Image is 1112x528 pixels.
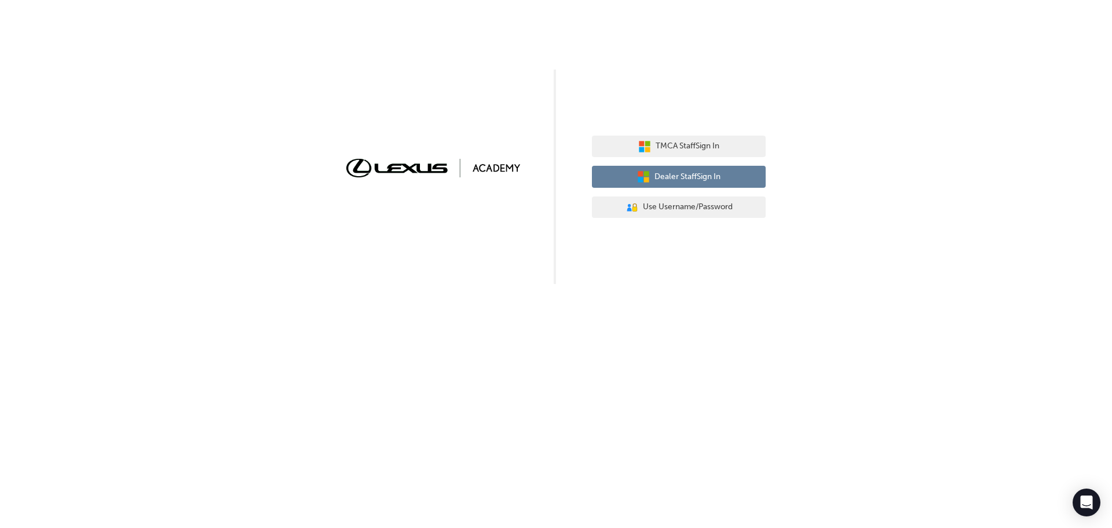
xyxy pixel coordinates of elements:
[654,170,720,184] span: Dealer Staff Sign In
[656,140,719,153] span: TMCA Staff Sign In
[1073,489,1100,516] div: Open Intercom Messenger
[346,159,520,177] img: Trak
[592,166,766,188] button: Dealer StaffSign In
[643,201,733,214] span: Use Username/Password
[592,196,766,219] button: Use Username/Password
[592,136,766,158] button: TMCA StaffSign In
